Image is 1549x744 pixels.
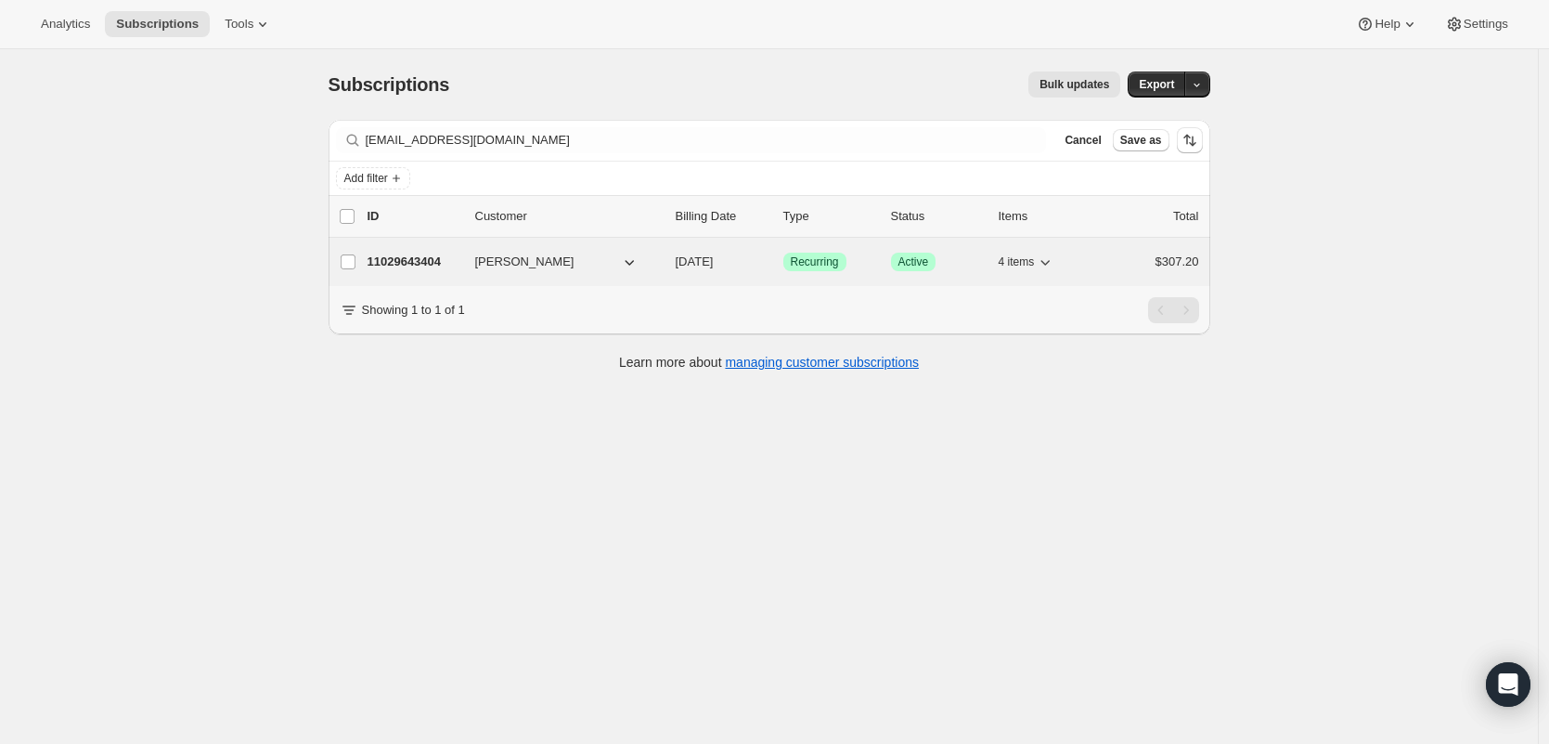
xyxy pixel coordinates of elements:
[1039,77,1109,92] span: Bulk updates
[225,17,253,32] span: Tools
[464,247,650,277] button: [PERSON_NAME]
[30,11,101,37] button: Analytics
[368,207,1199,226] div: IDCustomerBilling DateTypeStatusItemsTotal
[676,255,714,268] span: [DATE]
[1486,662,1530,707] div: Open Intercom Messenger
[1434,11,1519,37] button: Settings
[891,207,984,226] p: Status
[336,167,410,189] button: Add filter
[344,171,388,186] span: Add filter
[475,207,661,226] p: Customer
[475,253,574,271] span: [PERSON_NAME]
[105,11,210,37] button: Subscriptions
[791,255,839,269] span: Recurring
[619,353,919,372] p: Learn more about
[783,207,876,226] div: Type
[368,207,460,226] p: ID
[41,17,90,32] span: Analytics
[725,355,919,370] a: managing customer subscriptions
[1148,297,1199,323] nav: Pagination
[1057,129,1108,151] button: Cancel
[213,11,283,37] button: Tools
[999,207,1091,226] div: Items
[362,301,465,320] p: Showing 1 to 1 of 1
[898,255,929,269] span: Active
[1173,207,1198,226] p: Total
[999,255,1035,269] span: 4 items
[1028,72,1120,98] button: Bulk updates
[116,17,199,32] span: Subscriptions
[1128,72,1185,98] button: Export
[368,253,460,271] p: 11029643404
[1065,133,1101,148] span: Cancel
[1177,127,1203,153] button: Sort the results
[676,207,768,226] p: Billing Date
[1139,77,1174,92] span: Export
[1345,11,1429,37] button: Help
[366,127,1047,153] input: Filter subscribers
[999,249,1055,275] button: 4 items
[1375,17,1400,32] span: Help
[1464,17,1508,32] span: Settings
[1120,133,1162,148] span: Save as
[329,74,450,95] span: Subscriptions
[1113,129,1169,151] button: Save as
[1155,255,1199,268] span: $307.20
[368,249,1199,275] div: 11029643404[PERSON_NAME][DATE]SuccessRecurringSuccessActive4 items$307.20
